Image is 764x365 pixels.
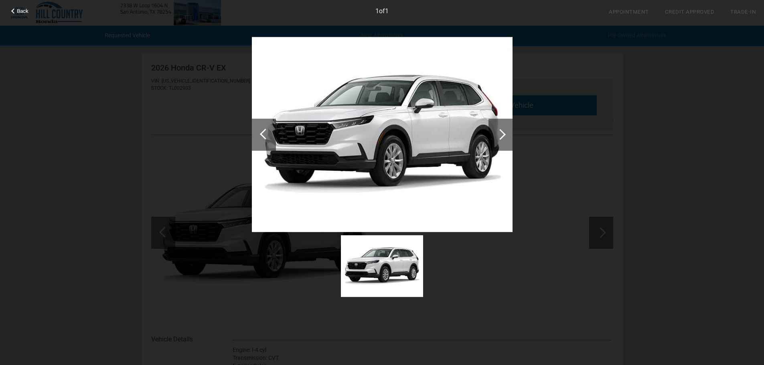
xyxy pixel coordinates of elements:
[17,8,28,14] span: Back
[609,9,649,15] a: Appointment
[385,7,389,15] span: 1
[252,37,513,232] img: 1cedbeea919f392340f726b356b145c4x.jpg
[665,9,715,15] a: Credit Approved
[341,235,423,297] img: 1cedbeea919f392340f726b356b145c4x.jpg
[375,7,379,15] span: 1
[730,9,756,15] a: Trade-In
